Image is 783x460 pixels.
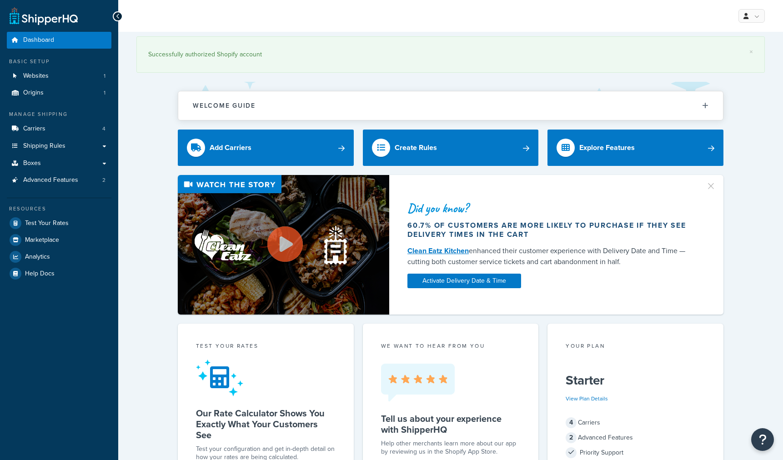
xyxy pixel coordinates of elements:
[395,141,437,154] div: Create Rules
[104,89,105,97] span: 1
[210,141,251,154] div: Add Carriers
[579,141,635,154] div: Explore Features
[7,138,111,155] a: Shipping Rules
[23,72,49,80] span: Websites
[7,32,111,49] a: Dashboard
[407,245,695,267] div: enhanced their customer experience with Delivery Date and Time — cutting both customer service ti...
[25,220,69,227] span: Test Your Rates
[23,160,41,167] span: Boxes
[566,431,705,444] div: Advanced Features
[7,215,111,231] a: Test Your Rates
[102,176,105,184] span: 2
[23,36,54,44] span: Dashboard
[25,270,55,278] span: Help Docs
[407,274,521,288] a: Activate Delivery Date & Time
[381,413,521,435] h5: Tell us about your experience with ShipperHQ
[7,120,111,137] a: Carriers4
[7,110,111,118] div: Manage Shipping
[7,68,111,85] a: Websites1
[7,232,111,248] a: Marketplace
[566,417,577,428] span: 4
[196,408,336,440] h5: Our Rate Calculator Shows You Exactly What Your Customers See
[196,342,336,352] div: Test your rates
[7,58,111,65] div: Basic Setup
[566,446,705,459] div: Priority Support
[381,342,521,350] p: we want to hear from you
[7,85,111,101] li: Origins
[23,142,65,150] span: Shipping Rules
[381,440,521,456] p: Help other merchants learn more about our app by reviewing us in the Shopify App Store.
[566,373,705,388] h5: Starter
[751,428,774,451] button: Open Resource Center
[547,130,723,166] a: Explore Features
[566,342,705,352] div: Your Plan
[148,48,753,61] div: Successfully authorized Shopify account
[23,125,45,133] span: Carriers
[23,89,44,97] span: Origins
[23,176,78,184] span: Advanced Features
[7,155,111,172] a: Boxes
[7,249,111,265] a: Analytics
[566,416,705,429] div: Carriers
[407,245,469,256] a: Clean Eatz Kitchen
[7,68,111,85] li: Websites
[102,125,105,133] span: 4
[25,236,59,244] span: Marketplace
[25,253,50,261] span: Analytics
[7,172,111,189] a: Advanced Features2
[178,175,389,315] img: Video thumbnail
[749,48,753,55] a: ×
[407,221,695,239] div: 60.7% of customers are more likely to purchase if they see delivery times in the cart
[7,172,111,189] li: Advanced Features
[363,130,539,166] a: Create Rules
[566,395,608,403] a: View Plan Details
[104,72,105,80] span: 1
[7,265,111,282] a: Help Docs
[566,432,577,443] span: 2
[193,102,256,109] h2: Welcome Guide
[7,120,111,137] li: Carriers
[7,85,111,101] a: Origins1
[407,202,695,215] div: Did you know?
[7,205,111,213] div: Resources
[178,130,354,166] a: Add Carriers
[178,91,723,120] button: Welcome Guide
